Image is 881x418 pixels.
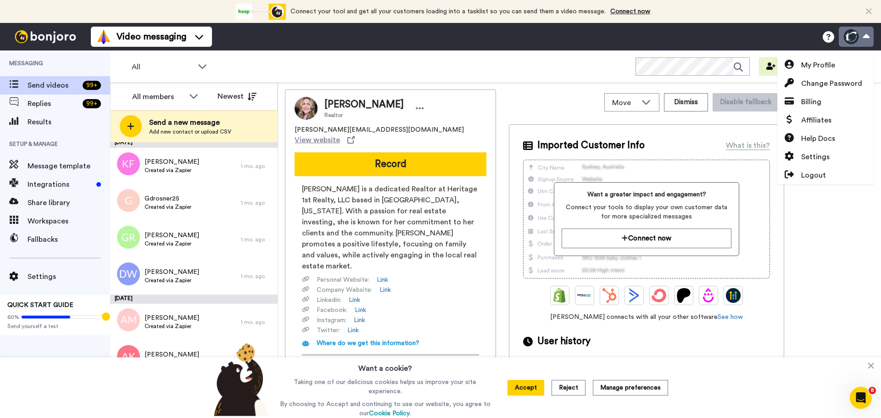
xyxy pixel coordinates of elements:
[664,93,708,111] button: Dismiss
[145,194,191,203] span: Gdrosner25
[713,93,779,111] button: Disable fallback
[206,343,273,416] img: bear-with-cookie.png
[145,157,199,167] span: [PERSON_NAME]
[676,288,691,303] img: Patreon
[777,56,874,74] a: My Profile
[117,30,186,43] span: Video messaging
[777,74,874,93] a: Change Password
[602,288,617,303] img: Hubspot
[145,323,199,330] span: Created via Zapier
[295,125,464,134] span: [PERSON_NAME][EMAIL_ADDRESS][DOMAIN_NAME]
[28,197,110,208] span: Share library
[801,96,821,107] span: Billing
[562,203,731,221] span: Connect your tools to display your own customer data for more specialized messages
[241,236,273,243] div: 1 mo. ago
[610,8,650,15] a: Connect now
[612,97,637,108] span: Move
[295,134,340,145] span: View website
[801,151,830,162] span: Settings
[145,240,199,247] span: Created via Zapier
[117,189,140,212] img: g.png
[117,308,140,331] img: am.png
[507,380,544,396] button: Accept
[83,81,101,90] div: 99 +
[801,133,835,144] span: Help Docs
[149,128,231,135] span: Add new contact or upload CSV
[211,87,263,106] button: Newest
[28,179,93,190] span: Integrations
[726,288,741,303] img: GoHighLevel
[369,410,410,417] a: Cookie Policy
[83,99,101,108] div: 99 +
[149,117,231,128] span: Send a new message
[801,60,835,71] span: My Profile
[317,275,369,284] span: Personal Website :
[145,313,199,323] span: [PERSON_NAME]
[117,345,140,368] img: ak.png
[145,277,199,284] span: Created via Zapier
[777,129,874,148] a: Help Docs
[110,139,278,148] div: [DATE]
[317,340,419,346] span: Where do we get this information?
[7,313,19,321] span: 60%
[377,275,388,284] a: Link
[28,98,79,109] span: Replies
[145,167,199,174] span: Created via Zapier
[552,288,567,303] img: Shopify
[290,8,606,15] span: Connect your tool and get all your customers loading into a tasklist so you can send them a video...
[132,91,184,102] div: All members
[241,273,273,280] div: 1 mo. ago
[28,216,110,227] span: Workspaces
[801,78,862,89] span: Change Password
[28,234,110,245] span: Fallbacks
[28,117,110,128] span: Results
[523,312,770,322] span: [PERSON_NAME] connects with all your other software
[652,288,666,303] img: ConvertKit
[577,288,592,303] img: Ontraport
[583,356,647,367] div: Created via Zapier
[759,57,804,76] button: Invite
[102,312,110,321] div: Tooltip anchor
[28,161,110,172] span: Message template
[117,152,140,175] img: kf.png
[726,140,770,151] div: What is this?
[379,285,391,295] a: Link
[718,314,743,320] a: See how
[777,148,874,166] a: Settings
[317,316,346,325] span: Instagram :
[96,29,111,44] img: vm-color.svg
[777,166,874,184] a: Logout
[358,357,412,374] h3: Want a cookie?
[295,152,486,176] button: Record
[295,134,355,145] a: View website
[850,387,872,409] iframe: Intercom live chat
[562,190,731,199] span: Want a greater impact and engagement?
[324,98,404,111] span: [PERSON_NAME]
[701,288,716,303] img: Drip
[317,306,347,315] span: Facebook :
[562,229,731,248] button: Connect now
[7,323,103,330] span: Send yourself a test
[302,184,479,272] span: [PERSON_NAME] is a dedicated Realtor at Heritage 1st Realty, LLC based in [GEOGRAPHIC_DATA], [US_...
[317,285,372,295] span: Company Website :
[278,378,493,396] p: Taking one of our delicious cookies helps us improve your site experience.
[355,306,366,315] a: Link
[354,316,365,325] a: Link
[349,295,360,305] a: Link
[110,295,278,304] div: [DATE]
[347,326,359,335] a: Link
[11,30,80,43] img: bj-logo-header-white.svg
[145,231,199,240] span: [PERSON_NAME]
[278,400,493,418] p: By choosing to Accept and continuing to use our website, you agree to our .
[552,380,585,396] button: Reject
[869,387,876,394] span: 8
[295,97,318,120] img: Image of Jennifer Pennock
[7,302,73,308] span: QUICK START GUIDE
[241,162,273,170] div: 1 mo. ago
[777,93,874,111] a: Billing
[537,334,591,348] span: User history
[145,268,199,277] span: [PERSON_NAME]
[28,80,79,91] span: Send videos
